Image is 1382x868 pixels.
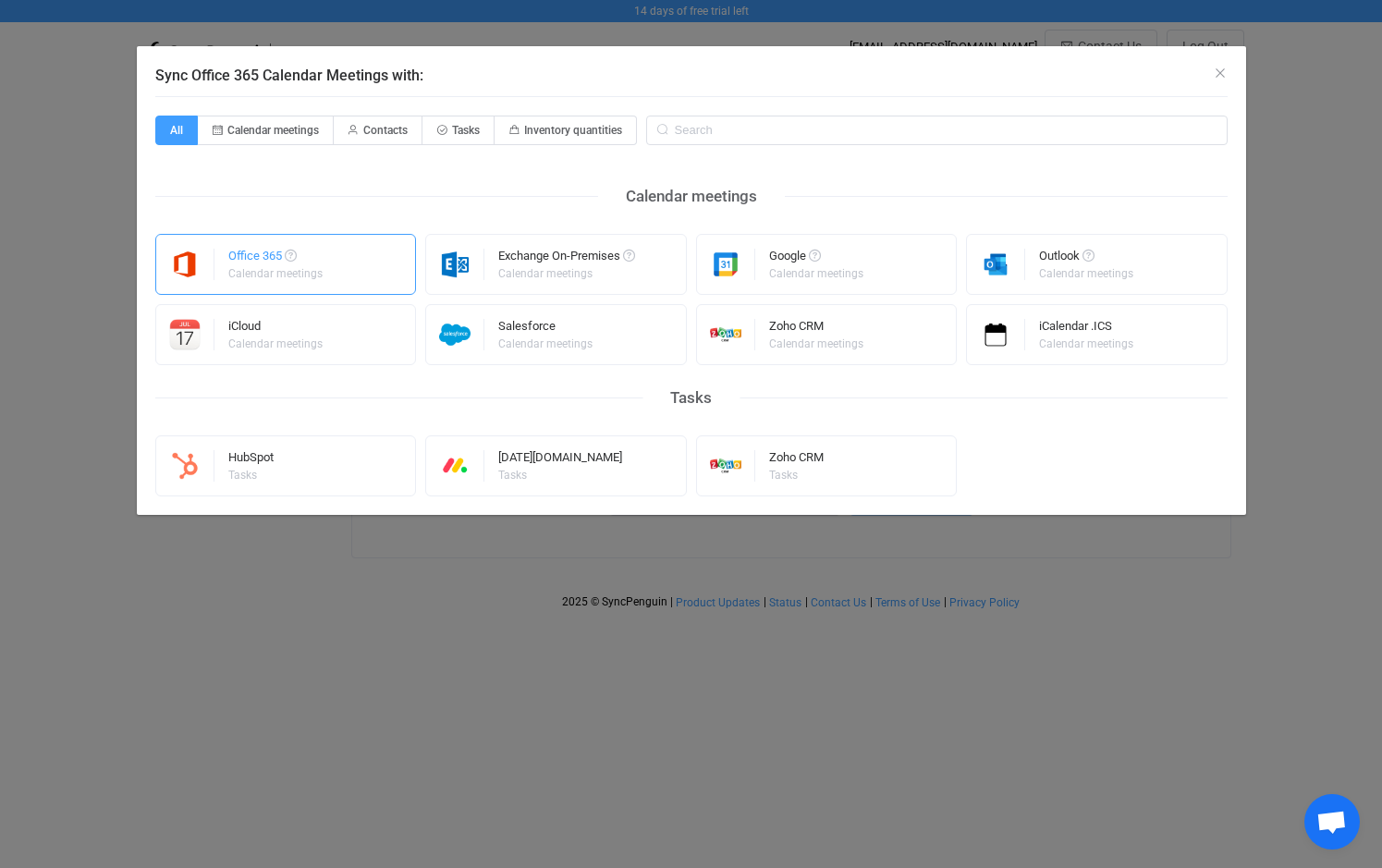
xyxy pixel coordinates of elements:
div: Google [769,250,866,268]
div: HubSpot [228,451,274,470]
div: Outlook [1039,250,1136,268]
div: Calendar meetings [769,268,863,279]
img: microsoft365.png [156,249,214,280]
img: hubspot.png [156,450,214,482]
img: google.png [697,249,755,280]
img: outlook.png [967,249,1025,280]
img: icloud-calendar.png [156,319,214,350]
div: iCalendar .ICS [1039,320,1136,338]
div: Zoho CRM [769,320,866,338]
div: Tasks [769,470,821,481]
div: Calendar meetings [228,338,323,349]
div: Tasks [228,470,271,481]
img: icalendar.png [967,319,1025,350]
div: Sync Office 365 Calendar Meetings with: [137,46,1246,515]
img: exchange.png [426,249,484,280]
button: Close [1213,65,1228,82]
div: [DATE][DOMAIN_NAME] [498,451,622,470]
div: Exchange On-Premises [498,250,635,268]
div: Calendar meetings [598,182,785,211]
div: Calendar meetings [498,268,632,279]
div: Zoho CRM [769,451,824,470]
div: Calendar meetings [1039,268,1133,279]
div: Tasks [642,384,740,412]
img: monday.png [426,450,484,482]
div: Calendar meetings [1039,338,1133,349]
div: Calendar meetings [228,268,323,279]
input: Search [646,116,1228,145]
div: iCloud [228,320,325,338]
img: zoho-crm.png [697,450,755,482]
div: Calendar meetings [498,338,593,349]
div: Office 365 [228,250,325,268]
a: Open chat [1304,794,1360,850]
div: Calendar meetings [769,338,863,349]
span: Sync Office 365 Calendar Meetings with: [155,67,423,84]
img: salesforce.png [426,319,484,350]
div: Salesforce [498,320,595,338]
div: Tasks [498,470,619,481]
img: zoho-crm.png [697,319,755,350]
